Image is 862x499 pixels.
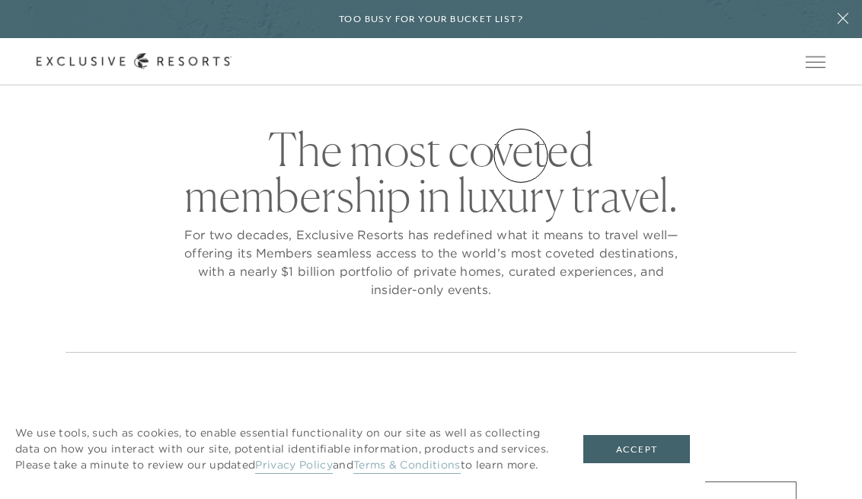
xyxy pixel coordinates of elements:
h6: Too busy for your bucket list? [339,12,523,27]
p: For two decades, Exclusive Resorts has redefined what it means to travel well—offering its Member... [180,226,682,299]
button: Open navigation [806,56,825,67]
a: Privacy Policy [255,458,332,474]
button: Accept [583,435,690,464]
p: We use tools, such as cookies, to enable essential functionality on our site as well as collectin... [15,425,553,473]
h2: The most coveted membership in luxury travel. [180,126,682,218]
a: Terms & Conditions [353,458,461,474]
